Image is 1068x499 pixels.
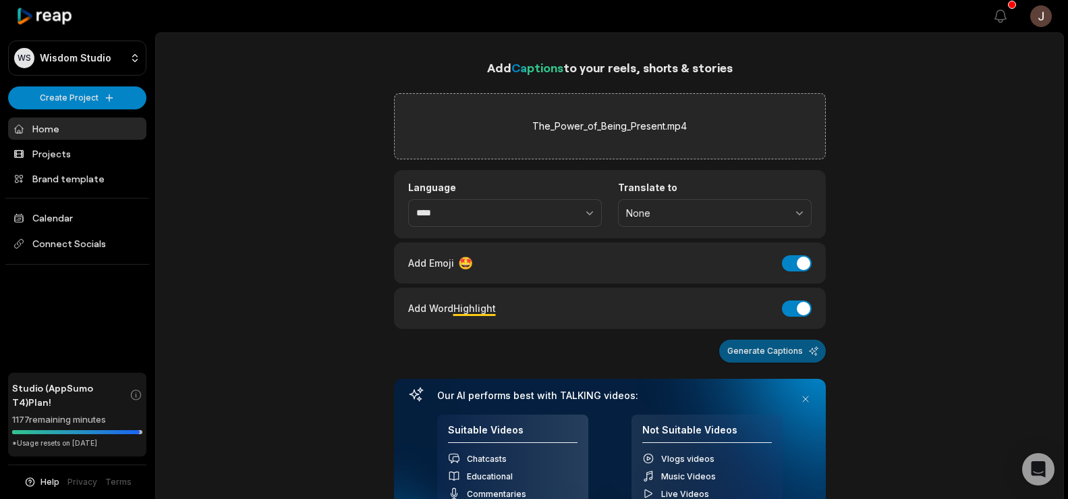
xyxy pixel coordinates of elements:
[618,199,812,228] button: None
[105,476,132,488] a: Terms
[394,58,826,77] h1: Add to your reels, shorts & stories
[467,471,513,481] span: Educational
[67,476,97,488] a: Privacy
[14,48,34,68] div: WS
[8,142,146,165] a: Projects
[467,454,507,464] span: Chatcasts
[8,167,146,190] a: Brand template
[40,476,59,488] span: Help
[437,390,783,402] h3: Our AI performs best with TALKING videos:
[8,117,146,140] a: Home
[661,489,709,499] span: Live Videos
[661,471,716,481] span: Music Videos
[8,207,146,229] a: Calendar
[408,256,454,270] span: Add Emoji
[12,438,142,448] div: *Usage resets on [DATE]
[40,52,111,64] p: Wisdom Studio
[12,413,142,427] div: 1177 remaining minutes
[408,182,602,194] label: Language
[12,381,130,409] span: Studio (AppSumo T4) Plan!
[642,424,772,444] h4: Not Suitable Videos
[1022,453,1055,485] div: Open Intercom Messenger
[719,340,826,363] button: Generate Captions
[467,489,526,499] span: Commentaries
[408,299,496,317] div: Add Word
[8,86,146,109] button: Create Project
[448,424,578,444] h4: Suitable Videos
[511,60,563,75] span: Captions
[458,254,473,272] span: 🤩
[532,118,687,134] label: The_Power_of_Being_Present.mp4
[24,476,59,488] button: Help
[8,232,146,256] span: Connect Socials
[661,454,714,464] span: Vlogs videos
[618,182,812,194] label: Translate to
[453,303,496,314] span: Highlight
[626,207,785,219] span: None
